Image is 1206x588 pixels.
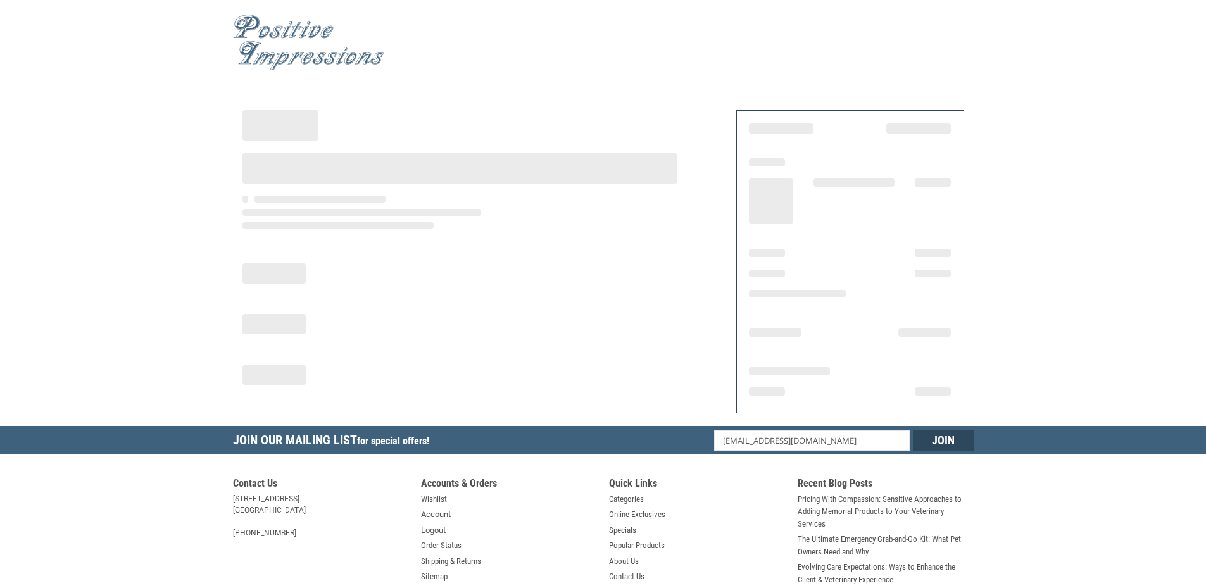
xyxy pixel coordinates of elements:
a: Popular Products [609,539,665,552]
a: Order Status [421,539,462,552]
a: The Ultimate Emergency Grab-and-Go Kit: What Pet Owners Need and Why [798,533,974,558]
a: Evolving Care Expectations: Ways to Enhance the Client & Veterinary Experience [798,561,974,585]
a: Categories [609,493,644,506]
a: Online Exclusives [609,508,665,521]
a: Contact Us [609,570,644,583]
a: Specials [609,524,636,537]
a: Pricing With Compassion: Sensitive Approaches to Adding Memorial Products to Your Veterinary Serv... [798,493,974,530]
input: Email [714,430,910,451]
a: Shipping & Returns [421,555,481,568]
h5: Contact Us [233,477,409,493]
img: Positive Impressions [233,15,385,71]
input: Join [913,430,974,451]
a: About Us [609,555,639,568]
a: Sitemap [421,570,448,583]
h5: Join Our Mailing List [233,426,436,458]
h5: Recent Blog Posts [798,477,974,493]
a: Account [421,508,451,521]
h5: Quick Links [609,477,785,493]
span: for special offers! [357,435,429,447]
a: Logout [421,524,446,537]
address: [STREET_ADDRESS] [GEOGRAPHIC_DATA] [PHONE_NUMBER] [233,493,409,539]
a: Wishlist [421,493,447,506]
h5: Accounts & Orders [421,477,597,493]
